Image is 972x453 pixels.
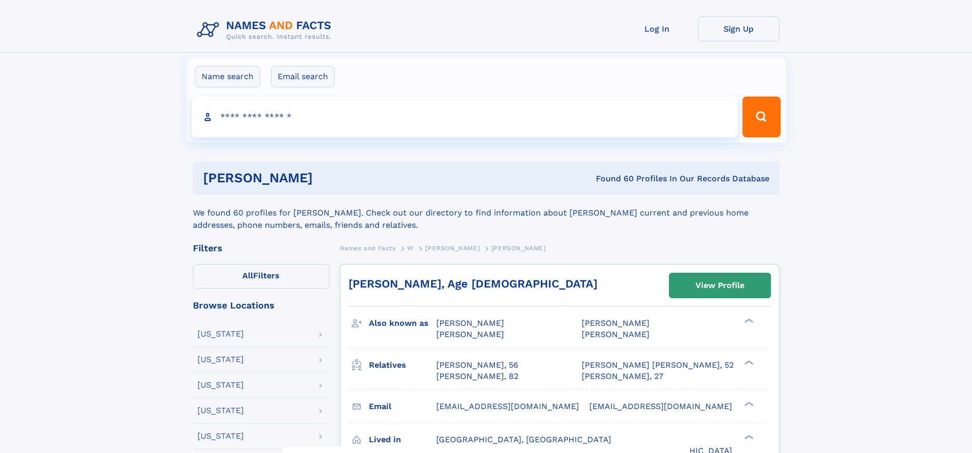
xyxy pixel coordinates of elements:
a: [PERSON_NAME], 56 [436,360,518,371]
label: Email search [271,66,335,87]
span: [PERSON_NAME] [491,245,546,252]
h3: Lived in [369,431,436,448]
h1: [PERSON_NAME] [203,172,455,184]
button: Search Button [742,97,780,137]
span: [EMAIL_ADDRESS][DOMAIN_NAME] [436,401,579,411]
span: [PERSON_NAME] [436,329,504,339]
h3: Relatives [369,356,436,374]
span: [PERSON_NAME] [582,329,650,339]
h3: Also known as [369,315,436,332]
a: [PERSON_NAME], 27 [582,371,663,382]
div: ❯ [742,359,754,366]
div: Filters [193,244,330,253]
a: [PERSON_NAME], 82 [436,371,518,382]
div: [US_STATE] [197,432,244,440]
label: Name search [195,66,260,87]
div: ❯ [742,400,754,407]
div: ❯ [742,434,754,440]
span: [PERSON_NAME] [425,245,480,252]
a: View Profile [669,273,770,298]
a: Log In [616,16,698,41]
a: [PERSON_NAME], Age [DEMOGRAPHIC_DATA] [348,277,597,290]
div: [US_STATE] [197,407,244,415]
div: Found 60 Profiles In Our Records Database [454,173,769,184]
label: Filters [193,264,330,289]
div: We found 60 profiles for [PERSON_NAME]. Check out our directory to find information about [PERSON... [193,195,780,231]
span: [PERSON_NAME] [582,318,650,328]
span: [PERSON_NAME] [436,318,504,328]
div: [US_STATE] [197,381,244,389]
span: [GEOGRAPHIC_DATA], [GEOGRAPHIC_DATA] [436,435,611,444]
span: W [407,245,414,252]
div: [US_STATE] [197,330,244,338]
a: Names and Facts [340,242,396,254]
div: ❯ [742,318,754,324]
a: W [407,242,414,254]
span: [EMAIL_ADDRESS][DOMAIN_NAME] [589,401,732,411]
div: [US_STATE] [197,355,244,364]
h3: Email [369,398,436,415]
a: [PERSON_NAME] [425,242,480,254]
input: search input [192,97,738,137]
span: All [242,271,253,280]
div: Browse Locations [193,301,330,310]
div: View Profile [695,274,744,297]
a: [PERSON_NAME] [PERSON_NAME], 52 [582,360,734,371]
a: Sign Up [698,16,780,41]
img: Logo Names and Facts [193,16,340,44]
